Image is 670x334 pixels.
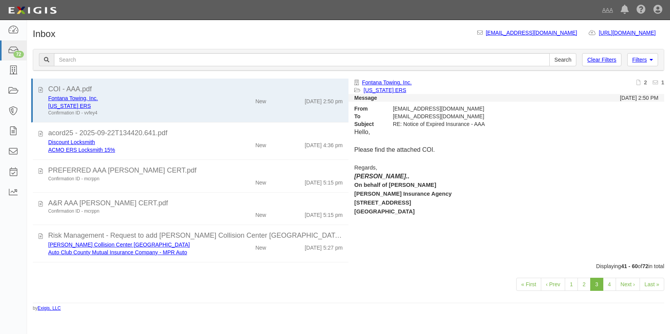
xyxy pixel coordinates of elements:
[636,5,646,15] i: Help Center - Complianz
[48,94,215,102] div: Fontana Towing, Inc.
[644,79,647,86] b: 2
[255,94,266,105] div: New
[354,173,409,180] span: [PERSON_NAME]..
[590,278,603,291] a: 3
[48,147,115,153] a: ACMO ERS Locksmith 15%
[621,263,638,269] b: 41 - 60
[48,242,190,248] a: [PERSON_NAME] Collision Center [GEOGRAPHIC_DATA]
[305,241,343,252] div: [DATE] 5:27 pm
[364,87,406,93] a: [US_STATE] ERS
[577,278,591,291] a: 2
[348,120,387,128] strong: Subject
[27,262,670,270] div: Displaying of in total
[305,208,343,219] div: [DATE] 5:15 pm
[387,120,579,128] div: RE: Notice of Expired Insurance - AAA
[354,95,377,101] strong: Message
[48,95,98,101] a: Fontana Towing, Inc.
[616,278,640,291] a: Next ›
[640,278,664,291] a: Last »
[348,112,387,120] strong: To
[48,208,215,215] div: Confirmation ID - mcrppn
[48,198,343,208] div: A&R AAA WC REN CERT.pdf
[48,103,91,109] a: [US_STATE] ERS
[354,182,436,188] span: On behalf of [PERSON_NAME]
[354,146,435,153] span: Please find the attached COI.
[582,53,621,66] a: Clear Filters
[661,79,664,86] b: 1
[627,53,658,66] a: Filters
[516,278,541,291] a: « First
[48,166,343,176] div: PREFERRED AAA WC REN CERT.pdf
[305,176,343,186] div: [DATE] 5:15 pm
[354,191,452,197] span: [PERSON_NAME] Insurance Agency
[54,53,550,66] input: Search
[387,105,579,112] div: [EMAIL_ADDRESS][DOMAIN_NAME]
[38,305,61,311] a: Exigis, LLC
[48,139,95,145] a: Discount Locksmith
[48,176,215,182] div: Confirmation ID - mcrppn
[354,164,377,171] span: Regards,
[354,208,415,215] span: [GEOGRAPHIC_DATA]
[565,278,578,291] a: 1
[387,112,579,120] div: agreement-334f4r@ace.complianz.com
[541,278,565,291] a: ‹ Prev
[48,248,215,256] div: Auto Club County Mutual Insurance Company - MPR Auto
[48,241,215,248] div: Doggett Collision Center South Loop
[305,94,343,105] div: [DATE] 2:50 pm
[642,263,648,269] b: 72
[13,51,24,58] div: 72
[48,231,343,241] div: Risk Management - Request to add Doggett Collision Center South Loop.pdf
[599,30,664,36] a: [URL][DOMAIN_NAME]
[620,94,658,102] div: [DATE] 2:50 PM
[486,30,577,36] a: [EMAIL_ADDRESS][DOMAIN_NAME]
[549,53,576,66] input: Search
[48,128,343,138] div: acord25 - 2025-09-22T134420.641.pdf
[348,105,387,112] strong: From
[362,79,412,86] a: Fontana Towing, Inc.
[48,84,343,94] div: COI - AAA.pdf
[603,278,616,291] a: 4
[48,146,215,154] div: ACMO ERS Locksmith 15%
[354,200,411,206] span: [STREET_ADDRESS]
[48,110,215,116] div: Confirmation ID - vvfey4
[598,2,617,18] a: AAA
[255,138,266,149] div: New
[48,138,215,146] div: Discount Locksmith
[6,3,59,17] img: logo-5460c22ac91f19d4615b14bd174203de0afe785f0fc80cf4dbbc73dc1793850b.png
[255,241,266,252] div: New
[48,249,187,255] a: Auto Club County Mutual Insurance Company - MPR Auto
[354,129,370,135] span: Hello,
[255,176,266,186] div: New
[33,29,56,39] h1: Inbox
[255,208,266,219] div: New
[305,138,343,149] div: [DATE] 4:36 pm
[48,102,215,110] div: California ERS
[33,305,61,312] small: by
